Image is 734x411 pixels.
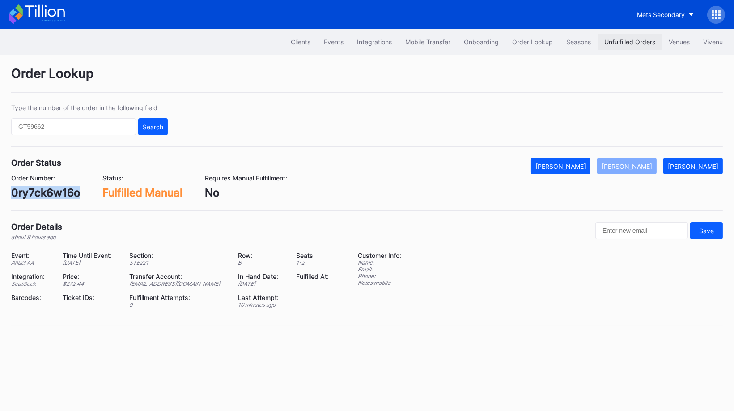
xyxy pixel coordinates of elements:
button: Unfulfilled Orders [598,34,662,50]
div: [DATE] [63,259,119,266]
button: Save [690,222,723,239]
button: Vivenu [696,34,730,50]
div: Requires Manual Fulfillment: [205,174,287,182]
div: Time Until Event: [63,252,119,259]
div: Event: [11,252,51,259]
button: Onboarding [457,34,505,50]
div: No [205,186,287,199]
div: Status: [102,174,182,182]
div: Search [143,123,163,131]
div: Fulfillment Attempts: [129,294,227,301]
div: Ticket IDs: [63,294,119,301]
div: [EMAIL_ADDRESS][DOMAIN_NAME] [129,280,227,287]
div: Email: [358,266,401,273]
button: [PERSON_NAME] [531,158,590,174]
div: Events [324,38,344,46]
button: Venues [662,34,696,50]
div: Section: [129,252,227,259]
button: Clients [284,34,317,50]
div: Mobile Transfer [405,38,450,46]
button: Mobile Transfer [399,34,457,50]
div: Phone: [358,273,401,279]
div: Notes: mobile [358,279,401,286]
div: Integration: [11,273,51,280]
div: Order Number: [11,174,80,182]
div: Barcodes: [11,294,51,301]
div: [PERSON_NAME] [668,163,718,170]
div: Save [699,227,714,235]
div: Mets Secondary [637,11,685,18]
div: SeatGeek [11,280,51,287]
input: GT59662 [11,118,136,135]
div: STE221 [129,259,227,266]
div: Order Status [11,158,61,167]
div: Order Details [11,222,62,231]
div: Seats: [296,252,335,259]
div: 0ry7ck6w16o [11,186,80,199]
button: [PERSON_NAME] [663,158,723,174]
div: Seasons [566,38,591,46]
button: Seasons [560,34,598,50]
button: Integrations [350,34,399,50]
div: $ 272.44 [63,280,119,287]
div: 10 minutes ago [238,301,285,308]
div: Venues [669,38,690,46]
button: Search [138,118,168,135]
div: [DATE] [238,280,285,287]
div: Unfulfilled Orders [604,38,655,46]
div: Clients [291,38,310,46]
div: In Hand Date: [238,273,285,280]
div: Last Attempt: [238,294,285,301]
div: about 9 hours ago [11,234,62,240]
div: Anuel AA [11,259,51,266]
div: Vivenu [703,38,723,46]
div: Customer Info: [358,252,401,259]
div: Fulfilled At: [296,273,335,280]
div: Price: [63,273,119,280]
button: [PERSON_NAME] [597,158,657,174]
input: Enter new email [595,222,688,239]
button: Order Lookup [505,34,560,50]
div: Row: [238,252,285,259]
div: Name: [358,259,401,266]
div: 1 - 2 [296,259,335,266]
div: Order Lookup [512,38,553,46]
div: [PERSON_NAME] [602,163,652,170]
div: Onboarding [464,38,499,46]
div: Integrations [357,38,392,46]
div: Transfer Account: [129,273,227,280]
div: [PERSON_NAME] [535,163,586,170]
div: B [238,259,285,266]
div: Type the number of the order in the following field [11,104,168,111]
button: Mets Secondary [630,6,700,23]
div: Fulfilled Manual [102,186,182,199]
div: Order Lookup [11,66,723,93]
button: Events [317,34,350,50]
div: 9 [129,301,227,308]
